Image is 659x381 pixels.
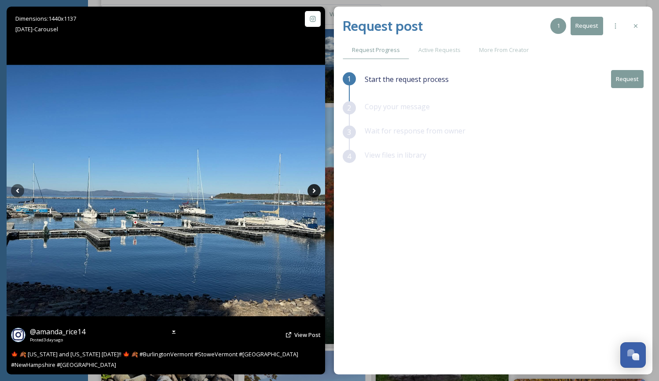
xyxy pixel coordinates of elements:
[343,15,423,37] h2: Request post
[294,331,321,339] span: View Post
[611,70,644,88] button: Request
[30,327,85,337] span: @ amanda_rice14
[7,65,325,317] img: 🍁 🍂 Vermont and New Hampshire today!! 🍁 🍂 #BurlingtonVermont #StoweVermont #KancamagusHWY #NewHam...
[11,350,300,369] span: 🍁 🍂 [US_STATE] and [US_STATE] [DATE]!! 🍁 🍂 #BurlingtonVermont #StoweVermont #[GEOGRAPHIC_DATA] #N...
[620,342,646,368] button: Open Chat
[557,22,560,30] span: 1
[347,127,351,137] span: 3
[30,337,85,343] span: Posted 3 days ago
[571,17,603,35] button: Request
[365,126,465,136] span: Wait for response from owner
[365,102,430,111] span: Copy your message
[418,46,461,54] span: Active Requests
[15,25,58,33] span: [DATE] - Carousel
[347,151,351,162] span: 4
[352,46,400,54] span: Request Progress
[30,326,85,337] a: @amanda_rice14
[294,331,321,339] a: View Post
[15,15,76,22] span: Dimensions: 1440 x 1137
[479,46,529,54] span: More From Creator
[347,103,351,113] span: 2
[347,74,351,84] span: 1
[365,150,426,160] span: View files in library
[365,74,449,85] span: Start the request process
